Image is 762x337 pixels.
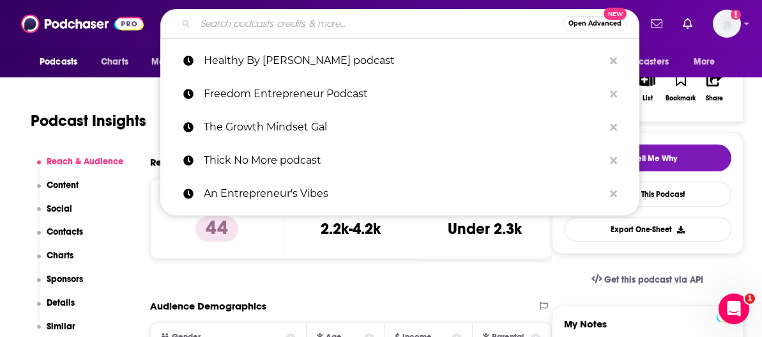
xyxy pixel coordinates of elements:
[745,294,755,304] span: 1
[448,219,522,239] h3: Under 2.3k
[93,50,136,74] a: Charts
[160,177,639,210] a: An Entrepreneur's Vibes
[685,50,731,74] button: open menu
[678,13,697,35] a: Show notifications dropdown
[568,20,621,27] span: Open Advanced
[204,44,604,77] p: Healthy By Heather Brown podcast
[604,8,627,20] span: New
[706,95,723,102] div: Share
[564,217,731,242] button: Export One-Sheet
[204,111,604,144] p: The Growth Mindset Gal
[47,226,83,237] p: Contacts
[719,294,749,324] iframe: Intercom live chat
[160,9,639,38] div: Search podcasts, credits, & more...
[630,64,664,110] button: List
[731,10,741,20] svg: Add a profile image
[40,53,77,71] span: Podcasts
[37,297,75,321] button: Details
[713,10,741,38] span: Logged in as KTMSseat4
[160,144,639,177] a: Thick No More podcast
[150,300,266,312] h2: Audience Demographics
[713,10,741,38] img: User Profile
[160,77,639,111] a: Freedom Entrepreneur Podcast
[604,274,703,285] span: Get this podcast via API
[694,53,715,71] span: More
[21,12,144,36] img: Podchaser - Follow, Share and Rate Podcasts
[47,274,83,285] p: Sponsors
[563,16,627,31] button: Open AdvancedNew
[664,64,697,110] button: Bookmark
[633,153,677,164] span: Tell Me Why
[31,111,146,130] h1: Podcast Insights
[564,182,731,207] a: Contact This Podcast
[47,297,75,308] p: Details
[599,50,687,74] button: open menu
[37,180,79,203] button: Content
[321,219,381,239] h3: 2.2k-4.2k
[643,95,653,102] div: List
[101,53,128,71] span: Charts
[160,44,639,77] a: Healthy By [PERSON_NAME] podcast
[37,226,84,250] button: Contacts
[195,13,563,34] input: Search podcasts, credits, & more...
[564,145,731,171] button: tell me why sparkleTell Me Why
[717,310,739,322] a: Pro website
[204,144,604,177] p: Thick No More podcast
[47,321,75,332] p: Similar
[150,156,179,168] h2: Reach
[37,274,84,297] button: Sponsors
[47,250,73,261] p: Charts
[717,312,739,322] img: Podchaser Pro
[37,203,73,227] button: Social
[37,156,124,180] button: Reach & Audience
[204,177,604,210] p: An Entrepreneur's Vibes
[581,264,714,295] a: Get this podcast via API
[142,50,213,74] button: open menu
[47,180,79,191] p: Content
[47,156,123,167] p: Reach & Audience
[31,50,94,74] button: open menu
[666,95,696,102] div: Bookmark
[37,250,74,274] button: Charts
[646,13,667,35] a: Show notifications dropdown
[47,203,72,214] p: Social
[204,77,604,111] p: Freedom Entrepreneur Podcast
[697,64,731,110] button: Share
[195,216,238,242] p: 44
[151,53,197,71] span: Monitoring
[713,10,741,38] button: Show profile menu
[160,111,639,144] a: The Growth Mindset Gal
